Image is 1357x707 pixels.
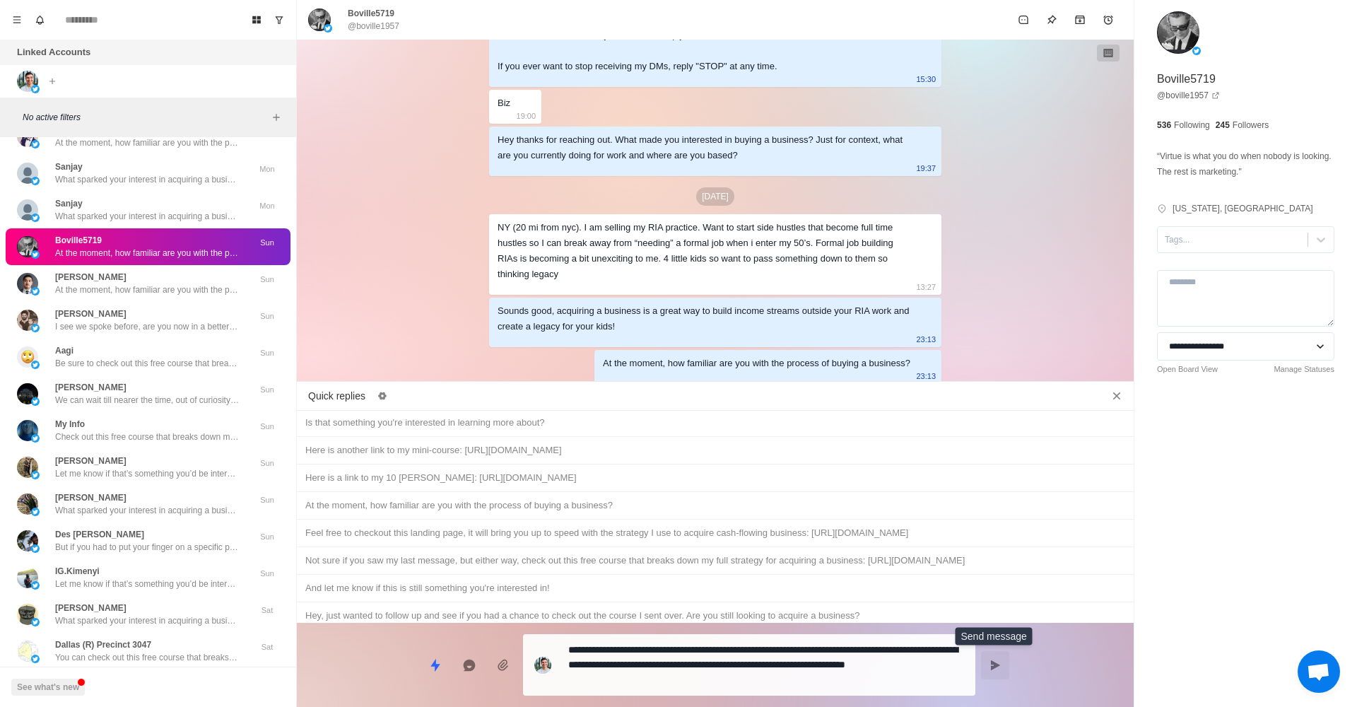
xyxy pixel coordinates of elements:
[1105,385,1128,407] button: Close quick replies
[55,394,239,407] p: We can wait till nearer the time, out of curiosity what're you looking to finalize?
[1298,650,1340,693] a: Open chat
[916,332,936,347] p: 23:13
[55,455,127,467] p: [PERSON_NAME]
[305,443,1125,458] div: Here is another link to my mini-course: [URL][DOMAIN_NAME]
[55,160,83,173] p: Sanjay
[31,508,40,516] img: picture
[517,108,536,124] p: 19:00
[249,494,285,506] p: Sun
[31,434,40,443] img: picture
[31,214,40,222] img: picture
[31,581,40,590] img: picture
[249,237,285,249] p: Sun
[17,45,90,59] p: Linked Accounts
[17,346,38,368] img: picture
[245,8,268,31] button: Board View
[31,655,40,663] img: picture
[981,651,1009,679] button: Send message
[11,679,85,696] button: See what's new
[17,163,38,184] img: picture
[421,651,450,679] button: Quick replies
[31,177,40,185] img: picture
[17,567,38,588] img: picture
[17,383,38,404] img: picture
[6,8,28,31] button: Menu
[1157,119,1171,132] p: 536
[534,657,551,674] img: picture
[17,457,38,478] img: picture
[305,608,1125,624] div: Hey, just wanted to follow up and see if you had a chance to check out the course I sent over. Ar...
[498,303,910,334] div: Sounds good, acquiring a business is a great way to build income streams outside your RIA work an...
[55,431,239,443] p: Check out this free course that breaks down my full strategy for acquiring a business: [URL][DOMA...
[55,418,85,431] p: My Info
[55,344,74,357] p: Aagi
[31,471,40,479] img: picture
[55,565,100,578] p: IG.Kimenyi
[1157,11,1199,54] img: picture
[1274,363,1334,375] a: Manage Statuses
[348,7,394,20] p: Boville5719
[55,271,127,284] p: [PERSON_NAME]
[55,234,102,247] p: Boville5719
[371,385,394,407] button: Edit quick replies
[55,320,239,333] p: I see we spoke before, are you now in a better position to start the process of acquiring a busin...
[1173,202,1312,215] p: [US_STATE], [GEOGRAPHIC_DATA]
[55,467,239,480] p: Let me know if that’s something you’d be interested in and I can set you up on a call with my con...
[268,8,290,31] button: Show unread conversations
[268,109,285,126] button: Add filters
[31,85,40,93] img: picture
[44,73,61,90] button: Add account
[348,20,399,33] p: @boville1957
[55,381,127,394] p: [PERSON_NAME]
[249,310,285,322] p: Sun
[55,136,239,149] p: At the moment, how familiar are you with the process of buying a business?
[31,250,40,259] img: picture
[249,163,285,175] p: Mon
[55,210,239,223] p: What sparked your interest in acquiring a business, and where are you located? I might be able to...
[17,199,38,221] img: picture
[17,71,38,92] img: picture
[31,544,40,553] img: picture
[324,24,332,33] img: picture
[17,236,38,257] img: picture
[31,324,40,332] img: picture
[498,12,910,74] div: Hey, as promised, here's the link: P.S. If you want to buy a boring business and make $10k/month ...
[498,95,510,111] div: Biz
[55,284,239,296] p: At the moment, how familiar are you with the process of buying a business?
[308,8,331,31] img: picture
[1066,6,1094,34] button: Archive
[17,641,38,662] img: picture
[1157,71,1216,88] p: Boville5719
[916,368,936,384] p: 23:13
[249,604,285,617] p: Sat
[17,273,38,294] img: picture
[31,397,40,406] img: picture
[1233,119,1269,132] p: Followers
[17,310,38,331] img: picture
[308,389,365,404] p: Quick replies
[305,580,1125,596] div: And let me know if this is still something you're interested in!
[249,421,285,433] p: Sun
[1157,148,1334,180] p: “Virtue is what you do when nobody is looking. The rest is marketing."
[55,602,127,614] p: [PERSON_NAME]
[17,530,38,551] img: picture
[249,274,285,286] p: Sun
[696,187,734,206] p: [DATE]
[55,651,239,664] p: You can check out this free course that breaks down my full strategy for acquiring a business: [U...
[55,491,127,504] p: [PERSON_NAME]
[31,140,40,148] img: picture
[1157,363,1218,375] a: Open Board View
[305,525,1125,541] div: Feel free to checkout this landing page, it will bring you up to speed with the strategy I use to...
[55,578,239,590] p: Let me know if that’s something you’d be interested in and I can set you up on a call with my con...
[17,420,38,441] img: picture
[916,279,936,295] p: 13:27
[1216,119,1230,132] p: 245
[55,173,239,186] p: What sparked your interest in acquiring a business, and where are you located? I might be able to...
[249,568,285,580] p: Sun
[31,618,40,626] img: picture
[305,415,1125,431] div: Is that something you're interested in learning more about?
[55,614,239,627] p: What sparked your interest in acquiring a business, and where are you located? I might be able to...
[455,651,483,679] button: Reply with AI
[55,541,239,554] p: But if you had to put your finger on a specific part of the process that’s holding you back from ...
[603,356,910,371] div: At the moment, how familiar are you with the process of buying a business?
